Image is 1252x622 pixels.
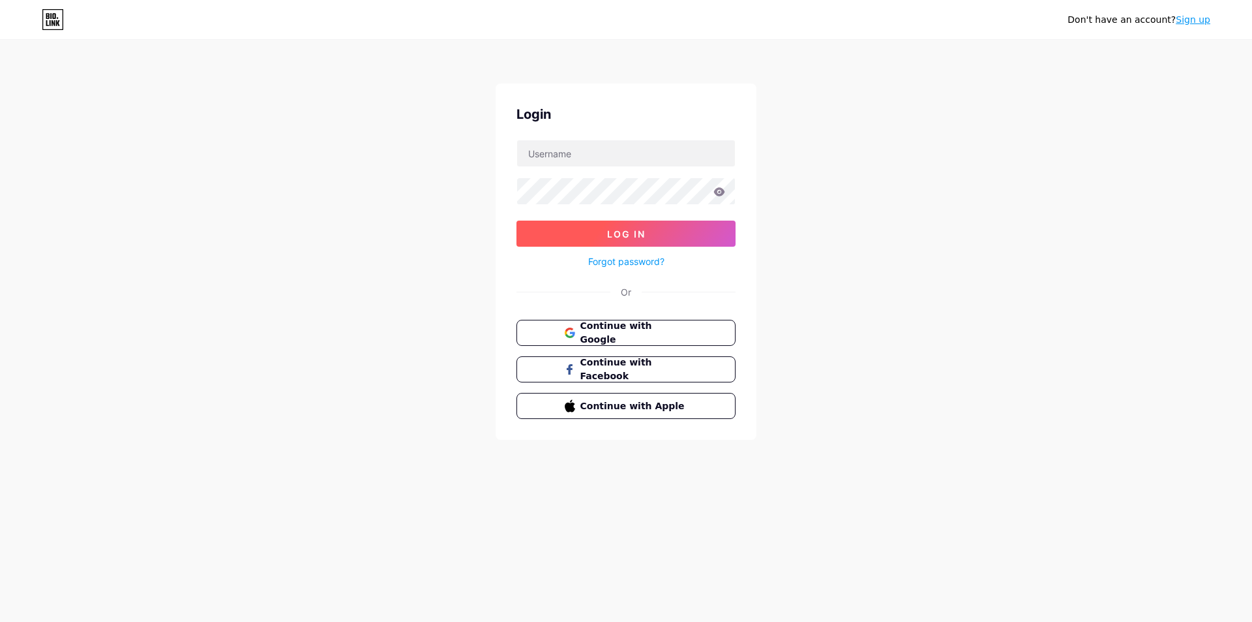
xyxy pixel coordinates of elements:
[580,319,688,347] span: Continue with Google
[516,320,736,346] button: Continue with Google
[580,399,688,413] span: Continue with Apple
[1176,14,1210,25] a: Sign up
[516,104,736,124] div: Login
[516,221,736,247] button: Log In
[580,356,688,383] span: Continue with Facebook
[516,393,736,419] button: Continue with Apple
[1067,13,1210,27] div: Don't have an account?
[607,228,646,240] span: Log In
[588,255,664,268] a: Forgot password?
[621,285,631,299] div: Or
[517,140,735,166] input: Username
[516,356,736,382] button: Continue with Facebook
